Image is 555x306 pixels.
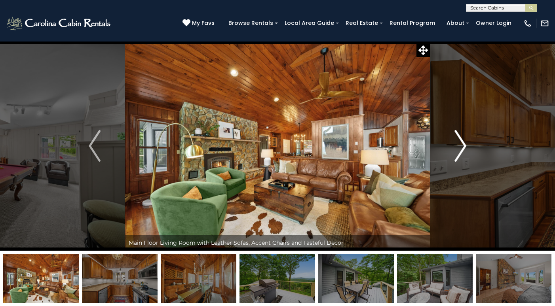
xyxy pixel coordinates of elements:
[430,41,490,251] button: Next
[3,254,79,303] img: 169099637
[472,17,515,29] a: Owner Login
[454,130,466,162] img: arrow
[342,17,382,29] a: Real Estate
[182,19,217,28] a: My Favs
[192,19,215,27] span: My Favs
[239,254,315,303] img: 169099642
[82,254,158,303] img: 169099581
[523,19,532,28] img: phone-regular-white.png
[540,19,549,28] img: mail-regular-white.png
[6,15,113,31] img: White-1-2.png
[224,17,277,29] a: Browse Rentals
[125,235,430,251] div: Main Floor Living Room with Leather Sofas, Accent Chairs and Tasteful Decor
[281,17,338,29] a: Local Area Guide
[397,254,473,303] img: 169099645
[386,17,439,29] a: Rental Program
[89,130,101,162] img: arrow
[161,254,236,303] img: 169099584
[65,41,125,251] button: Previous
[476,254,551,303] img: 169099587
[318,254,394,303] img: 169099640
[443,17,468,29] a: About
